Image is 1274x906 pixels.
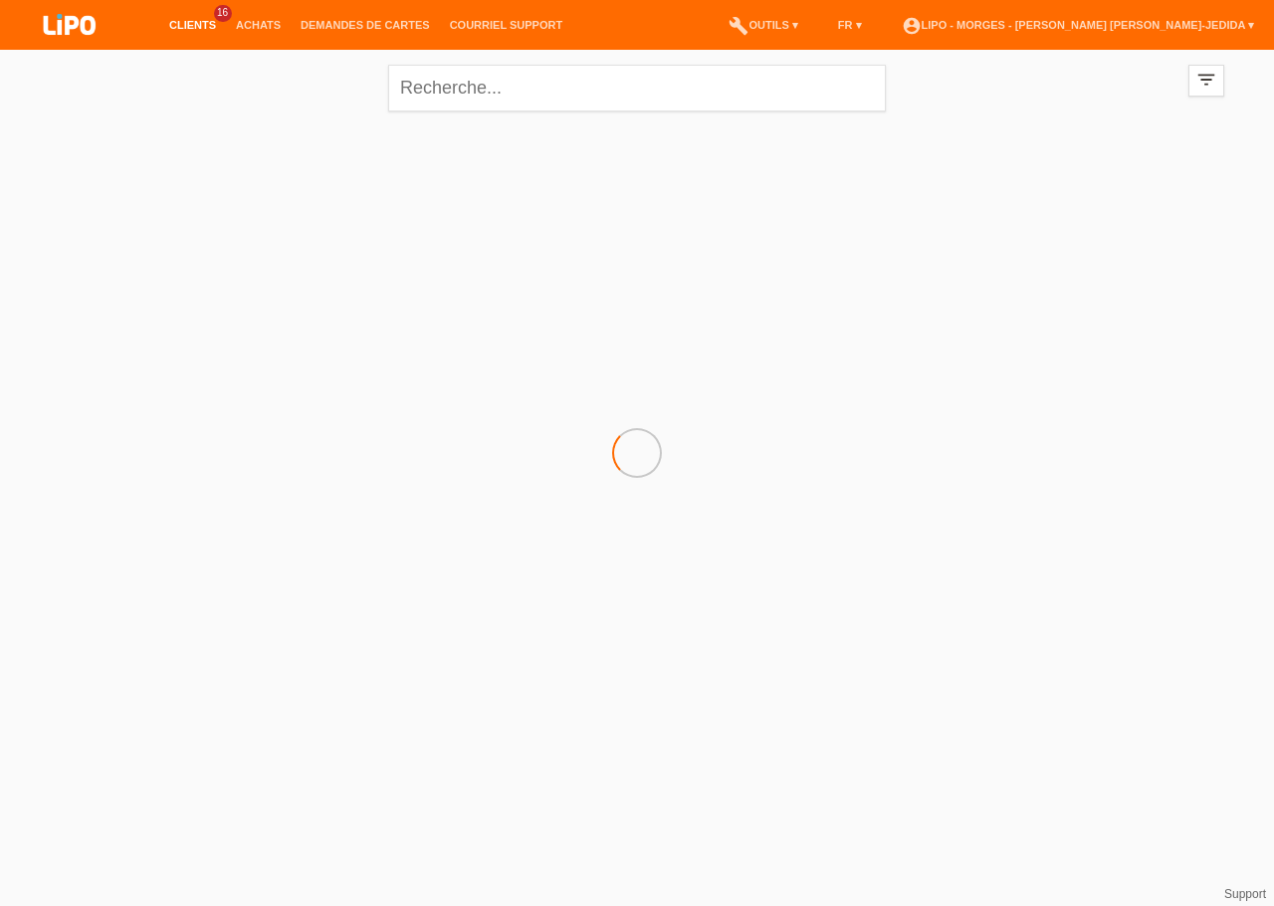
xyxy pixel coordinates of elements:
i: account_circle [902,16,922,36]
a: account_circleLIPO - Morges - [PERSON_NAME] [PERSON_NAME]-Jedida ▾ [892,19,1264,31]
a: LIPO pay [20,41,119,56]
a: Clients [159,19,226,31]
a: FR ▾ [828,19,872,31]
a: Courriel Support [440,19,572,31]
a: Demandes de cartes [291,19,440,31]
i: filter_list [1195,69,1217,91]
a: Achats [226,19,291,31]
a: buildOutils ▾ [719,19,807,31]
i: build [729,16,748,36]
input: Recherche... [388,65,886,112]
span: 16 [214,5,232,22]
a: Support [1224,887,1266,901]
